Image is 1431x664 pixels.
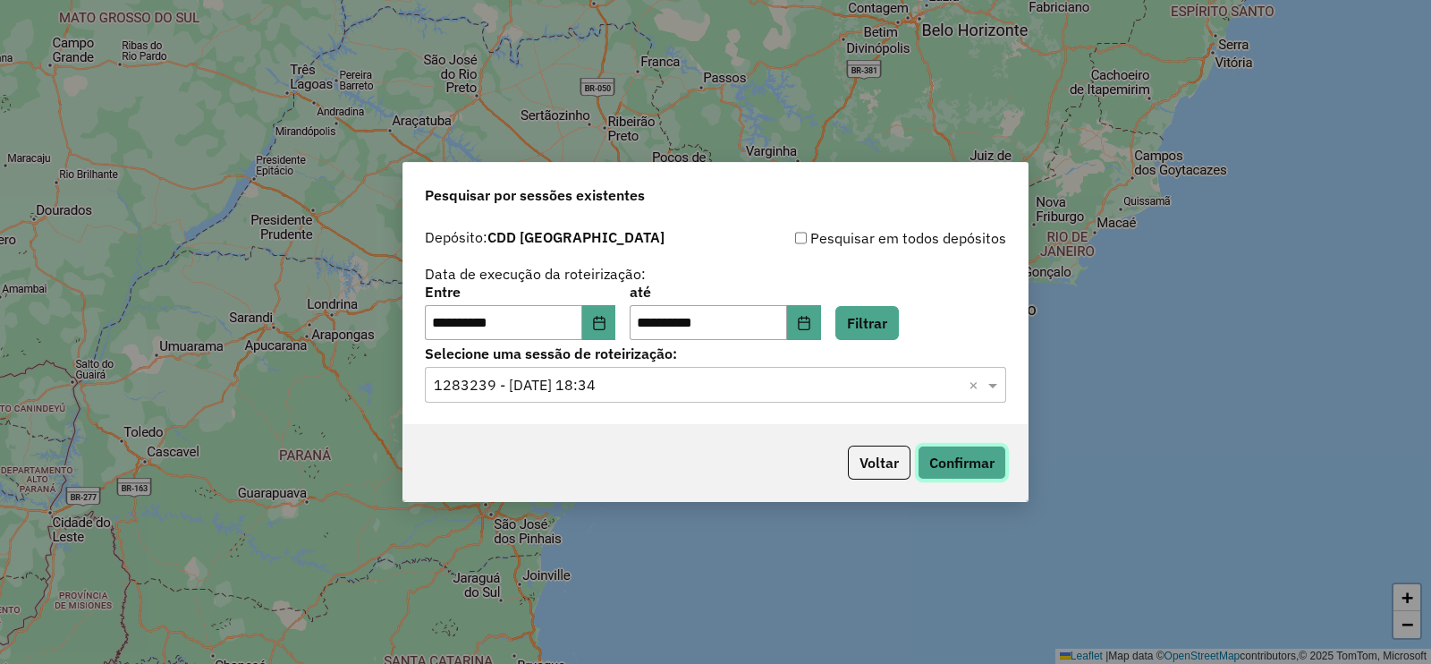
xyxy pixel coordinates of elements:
button: Voltar [848,446,910,480]
span: Clear all [969,374,984,396]
button: Confirmar [918,446,1006,480]
label: Data de execução da roteirização: [425,263,646,285]
span: Pesquisar por sessões existentes [425,184,645,206]
label: Depósito: [425,226,665,248]
button: Choose Date [787,305,821,341]
button: Filtrar [835,306,899,340]
div: Pesquisar em todos depósitos [715,227,1006,249]
strong: CDD [GEOGRAPHIC_DATA] [487,228,665,246]
label: Selecione uma sessão de roteirização: [425,343,1006,364]
label: até [630,281,820,302]
label: Entre [425,281,615,302]
button: Choose Date [582,305,616,341]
